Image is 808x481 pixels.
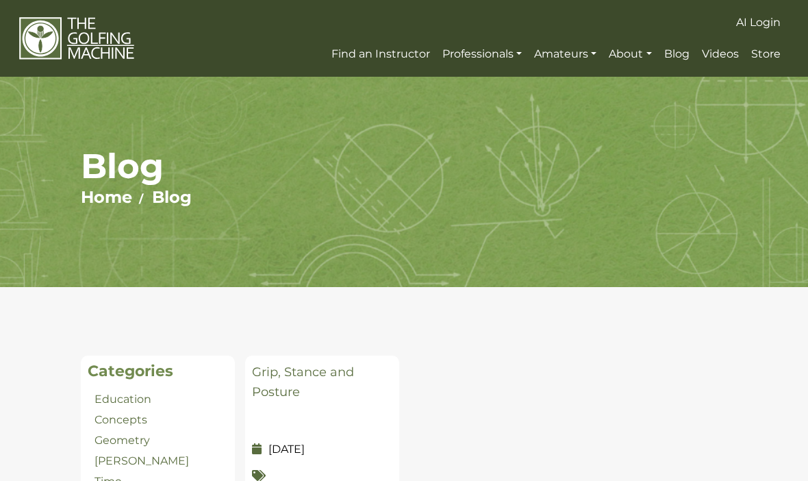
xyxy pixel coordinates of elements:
a: Education [94,393,151,406]
p: [DATE] [252,441,392,458]
a: Professionals [439,42,525,66]
span: Blog [664,47,690,60]
a: Amateurs [531,42,600,66]
a: Videos [698,42,742,66]
h1: Blog [81,145,728,187]
a: Geometry [94,434,150,447]
h2: Categories [88,362,228,380]
a: Grip, Stance and Posture [252,365,354,399]
a: Home [81,187,132,207]
a: Blog [661,42,693,66]
img: The Golfing Machine [19,16,135,61]
span: AI Login [736,16,781,29]
span: Videos [702,47,739,60]
span: Store [751,47,781,60]
span: Find an Instructor [331,47,430,60]
a: Store [748,42,784,66]
a: AI Login [733,10,784,35]
a: [PERSON_NAME] [94,454,189,467]
a: Blog [152,187,192,207]
a: Find an Instructor [328,42,433,66]
a: Concepts [94,413,147,426]
a: About [605,42,655,66]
